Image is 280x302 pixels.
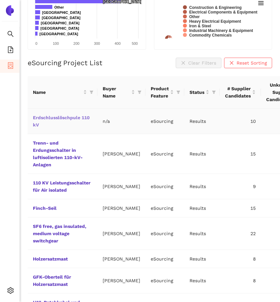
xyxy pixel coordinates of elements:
th: this column's title is Name,this column is sortable [28,76,97,109]
span: file-add [7,44,14,57]
td: 8 [220,268,261,293]
td: Results [184,134,220,174]
th: this column's title is # Supplier Candidates,this column is sortable [220,76,261,109]
span: Product Feature [151,85,169,99]
text: Heavy Electrical Equipment [189,19,241,24]
span: filter [176,90,180,94]
text: [GEOGRAPHIC_DATA] [40,26,79,30]
td: [PERSON_NAME] [97,217,145,250]
td: eSourcing [145,174,184,199]
text: 400 [115,41,120,45]
text: Other [54,5,64,9]
th: this column's title is Buyer Name,this column is sortable [97,76,145,109]
span: filter [175,84,182,101]
span: filter [89,90,93,94]
td: n/a [97,109,145,134]
text: [GEOGRAPHIC_DATA] [39,32,78,36]
text: 300 [94,41,100,45]
span: Status [190,89,204,96]
img: Logo [5,5,15,16]
text: Commodity Chemicals [189,33,232,38]
button: closeReset Sorting [224,58,272,68]
text: 200 [73,41,79,45]
td: eSourcing [145,199,184,217]
text: Industrial Machinery & Equipment [189,28,253,33]
span: container [7,60,14,73]
td: Results [184,250,220,268]
text: 100 [53,41,59,45]
td: Results [184,268,220,293]
td: [PERSON_NAME] [97,134,145,174]
td: [PERSON_NAME] [97,174,145,199]
text: Other [189,14,200,19]
text: Electrical Components & Equipment [189,10,257,14]
td: Results [184,217,220,250]
span: setting [7,285,14,298]
text: [GEOGRAPHIC_DATA] [42,11,81,14]
td: [PERSON_NAME] [97,250,145,268]
td: 10 [220,109,261,134]
td: eSourcing [145,268,184,293]
span: filter [211,87,217,97]
td: 9 [220,174,261,199]
td: [PERSON_NAME] [97,268,145,293]
td: 15 [220,134,261,174]
span: # Supplier Candidates [225,85,251,99]
span: Buyer Name [103,85,130,99]
td: eSourcing [145,217,184,250]
td: Results [184,174,220,199]
text: 500 [132,41,138,45]
td: eSourcing [145,134,184,174]
td: 8 [220,250,261,268]
text: 0 [35,41,37,45]
text: Construction & Engineering [189,5,242,10]
text: Iron & Steel [189,24,211,28]
td: 15 [220,199,261,217]
td: [PERSON_NAME] [97,199,145,217]
span: close [229,61,234,66]
span: filter [88,87,95,97]
td: Results [184,199,220,217]
span: filter [136,84,143,101]
td: Results [184,109,220,134]
span: filter [212,90,216,94]
span: Name [33,89,82,96]
td: eSourcing [145,109,184,134]
td: 22 [220,217,261,250]
text: [GEOGRAPHIC_DATA] [42,16,81,20]
span: Reset Sorting [237,59,267,67]
span: search [7,28,14,41]
text: [GEOGRAPHIC_DATA] [41,21,80,25]
th: this column's title is Product Feature,this column is sortable [145,76,184,109]
td: eSourcing [145,250,184,268]
span: filter [138,90,141,94]
th: this column's title is Status,this column is sortable [184,76,220,109]
h2: eSourcing Project List [28,58,102,68]
button: closeClear Filters [176,58,221,68]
